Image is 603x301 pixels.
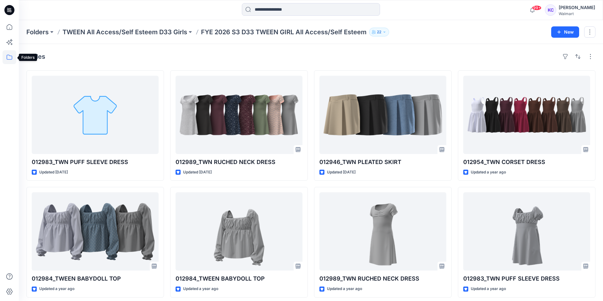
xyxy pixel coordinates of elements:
a: 012989_TWN RUCHED NECK DRESS [319,192,446,271]
p: Updated [DATE] [39,169,68,176]
p: Updated a year ago [471,286,506,292]
p: 012989_TWN RUCHED NECK DRESS [319,274,446,283]
a: 012983_TWN PUFF SLEEVE DRESS [463,192,590,271]
p: Updated a year ago [183,286,218,292]
p: FYE 2026 S3 D33 TWEEN GIRL All Access/Self Esteem [201,28,367,36]
p: Updated a year ago [327,286,362,292]
h4: Styles [26,53,45,60]
a: 012946_TWN PLEATED SKIRT [319,76,446,154]
p: Updated [DATE] [183,169,212,176]
p: 22 [377,29,381,36]
p: Updated a year ago [39,286,74,292]
p: 012984_TWEEN BABYDOLL TOP [32,274,159,283]
button: New [551,26,579,38]
span: 99+ [532,5,541,10]
p: 012946_TWN PLEATED SKIRT [319,158,446,167]
p: 012984_TWEEN BABYDOLL TOP [176,274,302,283]
p: Updated a year ago [471,169,506,176]
p: Updated [DATE] [327,169,356,176]
a: 012984_TWEEN BABYDOLL TOP [176,192,302,271]
a: Folders [26,28,49,36]
a: 012983_TWN PUFF SLEEVE DRESS [32,76,159,154]
button: 22 [369,28,389,36]
p: 012954_TWN CORSET DRESS [463,158,590,167]
p: 012983_TWN PUFF SLEEVE DRESS [463,274,590,283]
div: [PERSON_NAME] [559,4,595,11]
a: 012984_TWEEN BABYDOLL TOP [32,192,159,271]
p: 012989_TWN RUCHED NECK DRESS [176,158,302,167]
div: Walmart [559,11,595,16]
p: 012983_TWN PUFF SLEEVE DRESS [32,158,159,167]
div: KC [545,4,556,16]
a: 012989_TWN RUCHED NECK DRESS [176,76,302,154]
a: TWEEN All Access/Self Esteem D33 Girls [62,28,187,36]
a: 012954_TWN CORSET DRESS [463,76,590,154]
